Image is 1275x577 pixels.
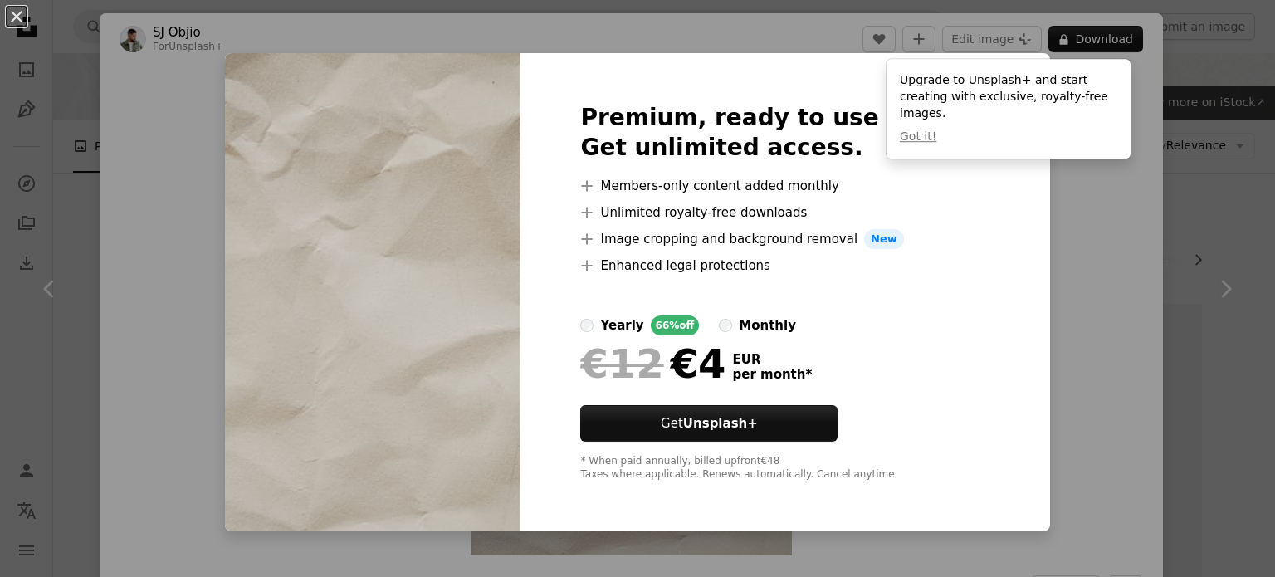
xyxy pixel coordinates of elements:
[580,455,989,482] div: * When paid annually, billed upfront €48 Taxes where applicable. Renews automatically. Cancel any...
[580,229,989,249] li: Image cropping and background removal
[651,315,700,335] div: 66% off
[683,416,758,431] strong: Unsplash+
[580,103,989,163] h2: Premium, ready to use images. Get unlimited access.
[580,256,989,276] li: Enhanced legal protections
[887,59,1131,159] div: Upgrade to Unsplash+ and start creating with exclusive, royalty-free images.
[580,319,594,332] input: yearly66%off
[732,352,812,367] span: EUR
[580,342,725,385] div: €4
[900,129,936,145] button: Got it!
[580,342,663,385] span: €12
[580,203,989,222] li: Unlimited royalty-free downloads
[719,319,732,332] input: monthly
[225,53,520,531] img: premium_photo-1672944876342-4090164e1c04
[580,405,838,442] button: GetUnsplash+
[732,367,812,382] span: per month *
[600,315,643,335] div: yearly
[864,229,904,249] span: New
[739,315,796,335] div: monthly
[580,176,989,196] li: Members-only content added monthly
